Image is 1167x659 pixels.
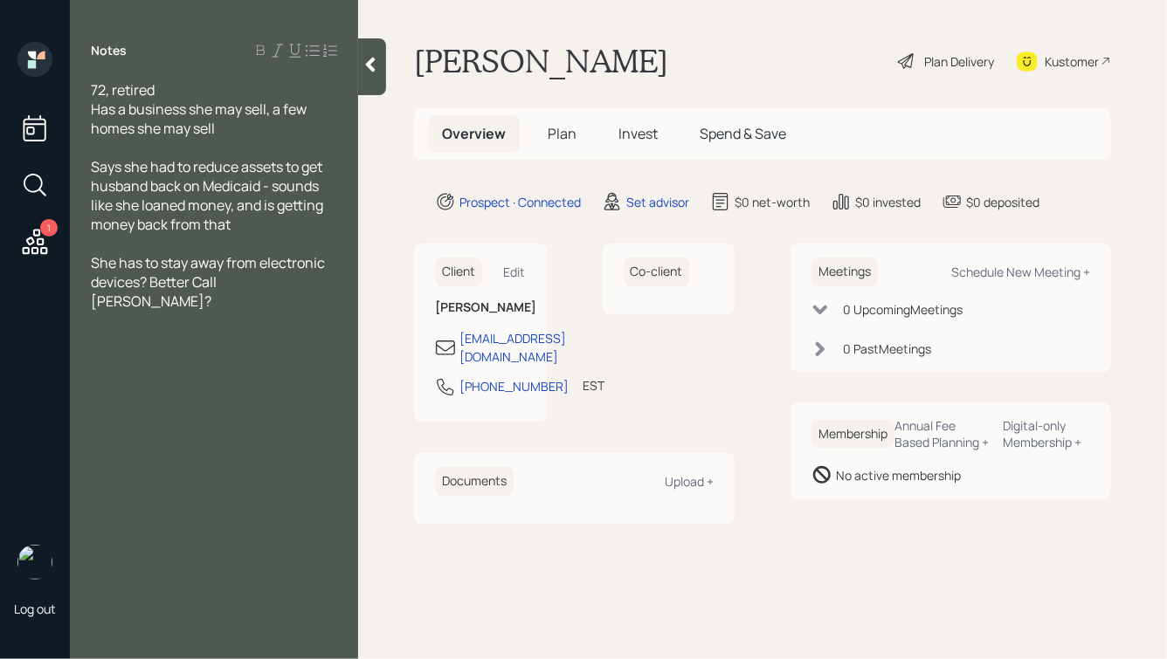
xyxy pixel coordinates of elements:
[504,264,526,280] div: Edit
[836,466,961,484] div: No active membership
[1004,417,1090,450] div: Digital-only Membership +
[735,193,810,211] div: $0 net-worth
[435,300,526,315] h6: [PERSON_NAME]
[435,467,514,496] h6: Documents
[665,473,714,490] div: Upload +
[843,340,931,358] div: 0 Past Meeting s
[459,377,569,395] div: [PHONE_NUMBER]
[442,124,506,143] span: Overview
[17,545,52,580] img: hunter_neumayer.jpg
[843,300,963,319] div: 0 Upcoming Meeting s
[14,601,56,617] div: Log out
[414,42,668,80] h1: [PERSON_NAME]
[618,124,658,143] span: Invest
[624,257,690,286] h6: Co-client
[626,193,689,211] div: Set advisor
[855,193,921,211] div: $0 invested
[91,157,326,234] span: Says she had to reduce assets to get husband back on Medicaid - sounds like she loaned money, and...
[459,329,566,366] div: [EMAIL_ADDRESS][DOMAIN_NAME]
[811,420,894,449] h6: Membership
[435,257,482,286] h6: Client
[966,193,1039,211] div: $0 deposited
[91,42,127,59] label: Notes
[811,257,878,286] h6: Meetings
[700,124,786,143] span: Spend & Save
[583,376,604,395] div: EST
[924,52,994,71] div: Plan Delivery
[951,264,1090,280] div: Schedule New Meeting +
[91,253,328,311] span: She has to stay away from electronic devices? Better Call [PERSON_NAME]?
[40,219,58,237] div: 1
[1045,52,1099,71] div: Kustomer
[91,80,309,138] span: 72, retired Has a business she may sell, a few homes she may sell
[459,193,581,211] div: Prospect · Connected
[894,417,990,450] div: Annual Fee Based Planning +
[548,124,577,143] span: Plan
